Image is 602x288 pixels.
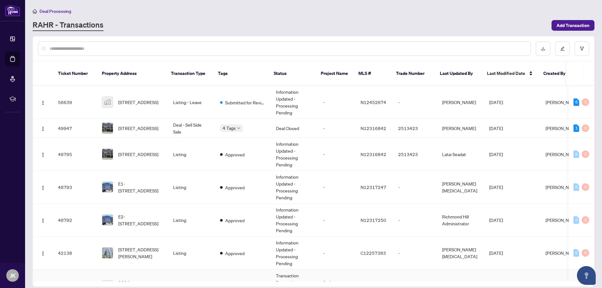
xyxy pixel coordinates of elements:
td: Listing [168,237,215,270]
td: Information Updated - Processing Pending [271,171,318,204]
td: [PERSON_NAME][MEDICAL_DATA] [437,237,484,270]
td: [PERSON_NAME] [437,86,484,119]
span: [DATE] [489,125,503,131]
td: 46792 [53,204,97,237]
div: 1 [573,124,579,132]
span: Submitted for Review [225,99,266,106]
td: - [318,119,356,138]
div: 0 [573,216,579,224]
img: Logo [40,251,45,256]
img: Logo [40,100,45,105]
td: - [318,204,356,237]
button: filter [575,41,589,56]
div: 0 [573,249,579,257]
td: - [318,171,356,204]
button: Add Transaction [552,20,594,31]
span: [DATE] [489,250,503,256]
div: 6 [573,98,579,106]
span: [PERSON_NAME] [546,151,579,157]
th: Tags [213,61,269,86]
td: - [318,86,356,119]
img: thumbnail-img [102,182,113,192]
td: 2513423 [393,119,437,138]
td: 46795 [53,138,97,171]
div: 0 [582,150,589,158]
a: RAHR - Transactions [33,20,103,31]
td: [PERSON_NAME] [437,119,484,138]
span: E1-[STREET_ADDRESS] [118,180,163,194]
th: Created By [538,61,576,86]
span: [DATE] [489,99,503,105]
span: Deal Processing [40,8,71,14]
div: 0 [573,183,579,191]
div: 0 [573,150,579,158]
span: down [237,127,240,130]
button: Logo [38,97,48,107]
td: Listing [168,204,215,237]
td: - [393,86,437,119]
td: - [393,171,437,204]
img: Logo [40,126,45,131]
span: [STREET_ADDRESS][PERSON_NAME] [118,246,163,260]
th: Last Updated By [435,61,482,86]
span: [STREET_ADDRESS] [118,99,158,106]
button: Logo [38,182,48,192]
td: Information Updated - Processing Pending [271,138,318,171]
span: [PERSON_NAME] [546,125,579,131]
td: Listing [168,138,215,171]
span: [STREET_ADDRESS] [118,125,158,132]
td: 42138 [53,237,97,270]
td: Deal - Sell Side Sale [168,119,215,138]
td: - [393,204,437,237]
td: Information Updated - Processing Pending [271,237,318,270]
span: [PERSON_NAME] [546,217,579,223]
span: Add Transaction [557,20,589,30]
th: Trade Number [391,61,435,86]
span: [DATE] [489,184,503,190]
span: edit [560,46,565,51]
td: - [318,138,356,171]
img: thumbnail-img [102,97,113,107]
span: home [33,9,37,13]
img: Logo [40,218,45,223]
button: Open asap [577,266,596,285]
td: [PERSON_NAME][MEDICAL_DATA] [437,171,484,204]
th: Last Modified Date [482,61,538,86]
span: filter [580,46,584,51]
span: C12257383 [361,250,386,256]
span: N12316842 [361,125,386,131]
td: Information Updated - Processing Pending [271,204,318,237]
img: logo [5,5,20,16]
span: [STREET_ADDRESS] [118,151,158,158]
th: Ticket Number [53,61,97,86]
td: Listing - Lease [168,86,215,119]
td: Deal Closed [271,119,318,138]
button: Logo [38,123,48,133]
span: Approved [225,250,245,257]
span: [PERSON_NAME] [546,99,579,105]
img: thumbnail-img [102,149,113,160]
th: Transaction Type [166,61,213,86]
span: download [541,46,545,51]
span: N12316842 [361,151,386,157]
td: 2513423 [393,138,437,171]
th: Status [269,61,316,86]
th: Project Name [316,61,353,86]
button: edit [555,41,570,56]
span: N12317247 [361,184,386,190]
img: Logo [40,152,45,157]
td: - [393,237,437,270]
span: E2-[STREET_ADDRESS] [118,213,163,227]
th: MLS # [353,61,391,86]
span: 4 Tags [223,124,236,132]
td: 49947 [53,119,97,138]
span: [PERSON_NAME] [546,250,579,256]
button: download [536,41,550,56]
img: thumbnail-img [102,248,113,258]
td: Richmond Hill Administrator [437,204,484,237]
span: N12452674 [361,99,386,105]
td: Latai Seadat [437,138,484,171]
div: 0 [582,124,589,132]
img: thumbnail-img [102,123,113,134]
div: 0 [582,216,589,224]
